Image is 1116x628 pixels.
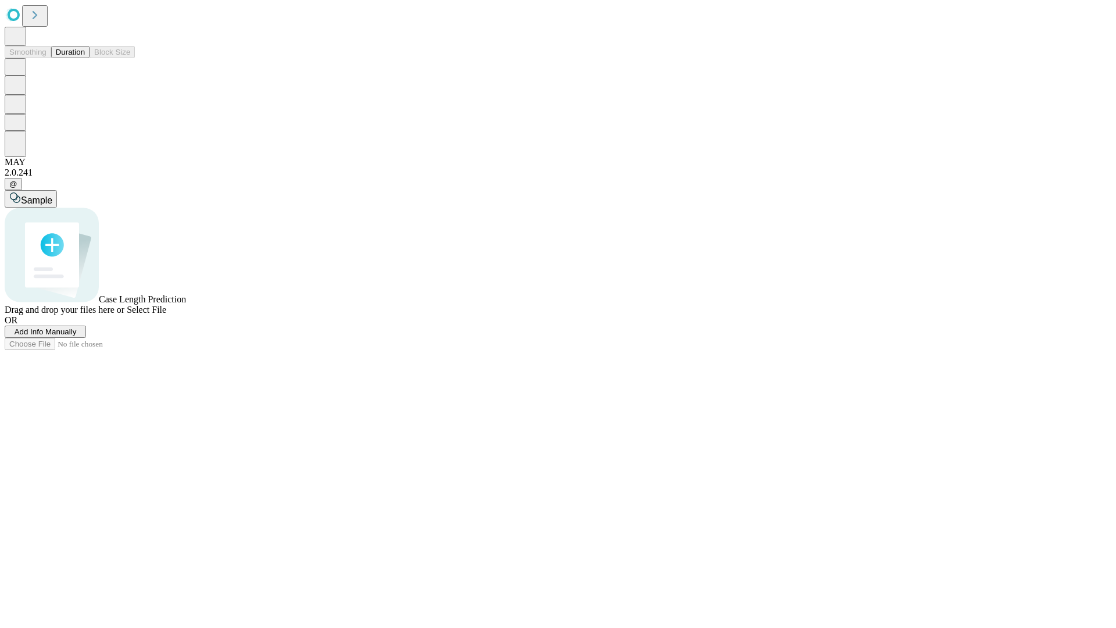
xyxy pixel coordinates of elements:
[5,157,1111,167] div: MAY
[127,305,166,315] span: Select File
[5,190,57,208] button: Sample
[5,315,17,325] span: OR
[51,46,90,58] button: Duration
[15,327,77,336] span: Add Info Manually
[5,326,86,338] button: Add Info Manually
[9,180,17,188] span: @
[21,195,52,205] span: Sample
[90,46,135,58] button: Block Size
[5,305,124,315] span: Drag and drop your files here or
[99,294,186,304] span: Case Length Prediction
[5,178,22,190] button: @
[5,46,51,58] button: Smoothing
[5,167,1111,178] div: 2.0.241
